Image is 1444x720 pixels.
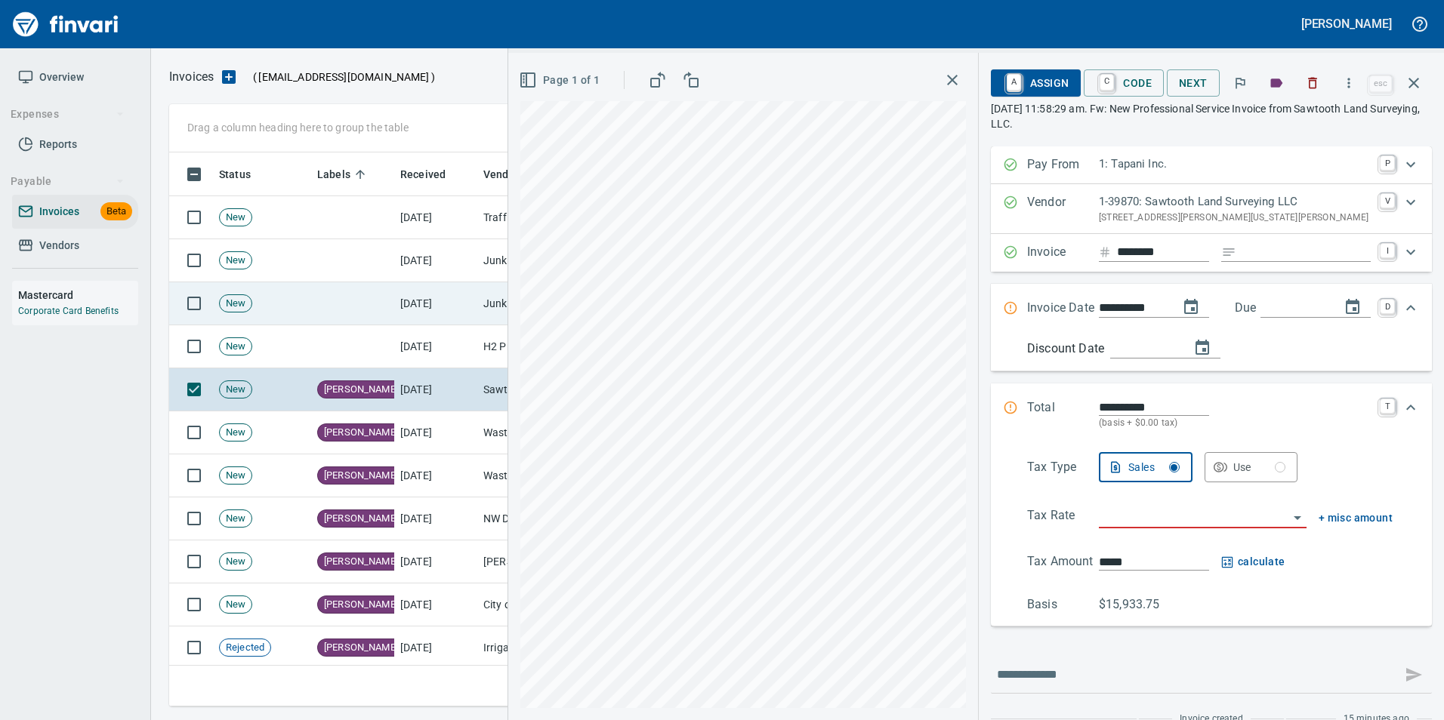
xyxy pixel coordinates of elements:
[318,555,404,569] span: [PERSON_NAME]
[1096,70,1152,96] span: Code
[991,446,1432,626] div: Expand
[394,282,477,325] td: [DATE]
[220,512,251,526] span: New
[1099,243,1111,261] svg: Invoice number
[219,165,251,183] span: Status
[394,411,477,454] td: [DATE]
[1319,509,1393,528] span: + misc amount
[1027,398,1099,431] p: Total
[394,454,477,497] td: [DATE]
[220,598,251,612] span: New
[11,172,125,191] span: Payable
[1223,66,1257,100] button: Flag
[1099,155,1371,173] p: 1: Tapani Inc.
[1027,155,1099,175] p: Pay From
[477,325,628,368] td: H2 Pre-Cast Inc (1-10432)
[220,426,251,440] span: New
[1296,66,1329,100] button: Discard
[991,334,1432,371] div: Expand
[220,555,251,569] span: New
[477,497,628,540] td: NW Dropbox LLC (1-39192)
[477,454,628,497] td: Waste Connections Inc (1-11095)
[483,165,553,183] span: Vendor / From
[1027,595,1099,614] p: Basis
[317,165,350,183] span: Labels
[318,641,404,655] span: [PERSON_NAME]
[100,203,132,220] span: Beta
[1099,595,1171,614] p: $15,933.75
[169,68,214,86] p: Invoices
[1128,458,1180,477] div: Sales
[394,368,477,411] td: [DATE]
[1334,289,1371,325] button: change due date
[257,69,430,85] span: [EMAIL_ADDRESS][DOMAIN_NAME]
[477,239,628,282] td: Junk It Junk Removal LLC (1-39812)
[1027,506,1099,528] p: Tax Rate
[1380,155,1395,171] a: P
[991,184,1432,234] div: Expand
[394,239,477,282] td: [DATE]
[220,340,251,354] span: New
[522,71,600,90] span: Page 1 of 1
[394,540,477,583] td: [DATE]
[1027,340,1104,358] p: Discount Date
[1369,75,1392,92] a: esc
[9,6,122,42] img: Finvari
[1380,193,1395,208] a: V
[477,540,628,583] td: [PERSON_NAME] <[EMAIL_ADDRESS][PERSON_NAME][DOMAIN_NAME]>
[1027,193,1099,225] p: Vendor
[991,146,1432,184] div: Expand
[220,254,251,268] span: New
[400,165,446,183] span: Received
[991,234,1432,272] div: Expand
[220,297,251,311] span: New
[1027,552,1099,571] p: Tax Amount
[220,383,251,397] span: New
[394,325,477,368] td: [DATE]
[394,196,477,239] td: [DATE]
[318,598,404,612] span: [PERSON_NAME]
[318,426,404,440] span: [PERSON_NAME]
[1287,507,1308,528] button: Open
[1233,458,1286,477] div: Use
[1179,74,1208,93] span: Next
[220,211,251,225] span: New
[1332,66,1365,100] button: More
[1380,398,1395,414] a: T
[394,497,477,540] td: [DATE]
[477,583,628,626] td: City of [GEOGRAPHIC_DATA] (1-29802)
[991,284,1432,334] div: Expand
[991,383,1432,446] div: Expand
[483,165,572,183] span: Click to Sort
[1301,16,1392,32] h5: [PERSON_NAME]
[317,165,370,183] span: Click to Sort
[318,512,404,526] span: [PERSON_NAME]
[11,105,125,124] span: Expenses
[394,583,477,626] td: [DATE]
[18,306,119,316] a: Corporate Card Benefits
[477,196,628,239] td: Traffic Safety Supply Co. Inc (1-11034)
[1167,69,1220,97] button: Next Invoice
[991,101,1432,131] p: [DATE] 11:58:29 am. Fw: New Professional Service Invoice from Sawtooth Land Surveying, LLC.
[1003,70,1069,96] span: Assign
[18,287,138,303] h6: Mastercard
[318,383,404,397] span: [PERSON_NAME]
[39,68,84,87] span: Overview
[1380,243,1395,258] a: I
[1235,299,1307,317] p: Due
[1099,416,1371,431] p: (basis + $0.00 tax)
[39,202,79,221] span: Invoices
[187,120,409,135] p: Drag a column heading here to group the table
[1099,193,1371,211] p: 1-39870: Sawtooth Land Surveying LLC
[1221,552,1285,571] span: calculate
[1099,211,1371,226] p: [STREET_ADDRESS][PERSON_NAME][US_STATE][PERSON_NAME]
[1100,74,1114,91] a: C
[1221,245,1236,260] svg: Invoice description
[1027,243,1099,263] p: Invoice
[1007,74,1021,91] a: A
[1027,458,1099,482] p: Tax Type
[169,68,214,86] nav: breadcrumb
[1173,289,1209,325] button: change date
[220,641,270,655] span: Rejected
[318,469,404,483] span: [PERSON_NAME]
